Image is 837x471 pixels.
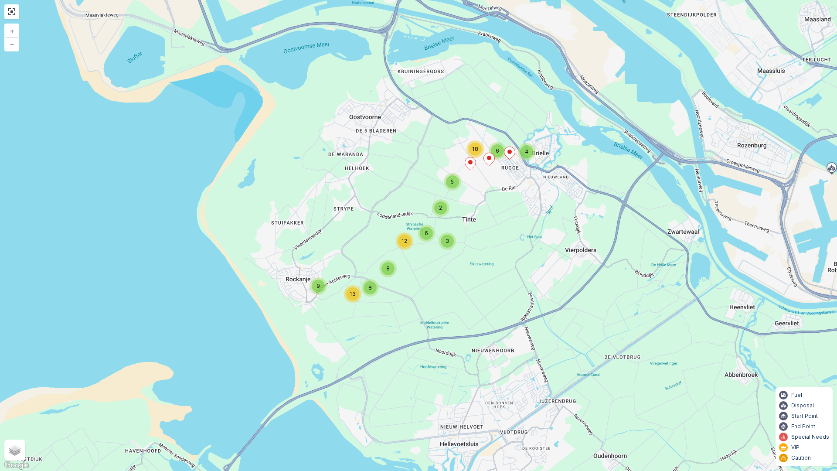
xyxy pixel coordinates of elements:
[496,147,499,154] span: 6
[472,146,478,152] span: 18
[489,142,506,160] div: 6
[444,173,461,191] div: 5
[439,205,442,211] span: 2
[525,148,528,155] span: 4
[466,140,484,158] div: 18
[518,143,535,160] div: 4
[451,178,454,185] span: 5
[432,199,449,217] div: 2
